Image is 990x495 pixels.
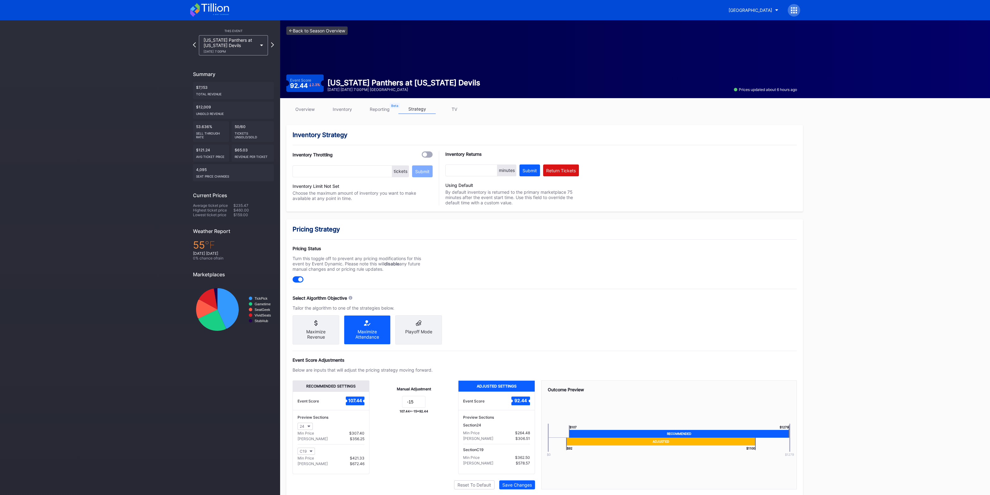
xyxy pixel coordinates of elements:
[349,329,386,340] div: Maximize Attendance
[293,226,797,233] div: Pricing Strategy
[193,29,274,33] div: This Event
[436,104,473,114] a: TV
[463,431,480,435] div: Min Price
[458,381,535,392] div: Adjusted Settings
[445,183,579,205] div: By default inventory is returned to the primary marketplace 75 minutes after the event start time...
[232,121,274,142] div: 50/60
[235,152,271,159] div: Revenue per ticket
[398,104,436,114] a: strategy
[196,152,226,159] div: Avg ticket price
[233,203,274,208] div: $235.47
[384,261,399,266] strong: disable
[463,399,485,403] div: Event Score
[415,169,429,174] div: Submit
[233,208,274,212] div: $460.00
[445,183,579,188] div: Using Default
[543,164,579,176] button: Return Tickets
[361,104,398,114] a: reporting
[293,131,797,139] div: Inventory Strategy
[205,239,215,251] span: ℉
[324,104,361,114] a: inventory
[193,164,274,181] div: 4,095
[293,295,347,301] div: Select Algorithm Objective
[499,480,535,489] button: Save Changes
[298,448,315,455] button: C19
[454,480,495,489] button: Reset To Default
[193,82,274,99] div: $7,153
[350,436,364,441] div: $356.25
[724,4,783,16] button: [GEOGRAPHIC_DATA]
[286,26,348,35] a: <-Back to Season Overview
[298,399,319,403] div: Event Score
[566,438,756,445] div: Adjusted
[400,329,437,334] div: Playoff Mode
[397,387,431,391] div: Manual Adjustment
[290,78,311,83] div: Event Score
[298,423,313,430] button: 24
[463,436,493,441] div: [PERSON_NAME]
[463,423,530,427] div: Section 24
[196,109,271,116] div: Unsold Revenue
[293,183,433,189] div: Inventory Limit Not Set
[196,90,271,96] div: Total Revenue
[193,121,229,142] div: 53.636%
[293,381,369,392] div: Recommended Settings
[293,152,333,157] div: Inventory Throttling
[293,246,433,251] div: Pricing Status
[193,239,274,251] div: 55
[193,203,233,208] div: Average ticket price
[293,357,797,363] div: Event Score Adjustments
[327,87,480,92] div: [DATE] [DATE] 7:00PM | [GEOGRAPHIC_DATA]
[463,455,480,460] div: Min Price
[193,271,274,278] div: Marketplaces
[746,445,756,450] div: $ 1100
[350,461,364,466] div: $672.46
[502,482,532,488] div: Save Changes
[463,447,530,452] div: Section C19
[523,168,537,173] div: Submit
[204,50,257,53] div: [DATE] 7:00PM
[515,436,530,441] div: $306.51
[515,455,530,460] div: $362.50
[193,102,274,119] div: $12,009
[233,212,274,217] div: $159.00
[298,456,314,460] div: Min Price
[293,190,433,201] div: Choose the maximum amount of inventory you want to make available at any point in time.
[569,425,577,430] div: $ 107
[546,168,576,173] div: Return Tickets
[298,415,364,420] div: Preview Sections
[463,461,493,465] div: [PERSON_NAME]
[566,445,572,450] div: $ 92
[193,228,274,234] div: Weather Report
[204,37,257,53] div: [US_STATE] Panthers at [US_STATE] Devils
[232,145,274,162] div: $65.03
[298,431,314,436] div: Min Price
[734,87,797,92] div: Prices updated about 6 hours ago
[350,456,364,460] div: $421.33
[778,453,800,456] div: $ 1279
[293,305,433,311] div: Tailor the algorithm to one of the strategies below.
[392,165,409,177] div: tickets
[457,482,491,488] div: Reset To Default
[400,409,428,413] div: 107.44 + -15 = 92.44
[729,7,772,13] div: [GEOGRAPHIC_DATA]
[193,71,274,77] div: Summary
[255,297,268,300] text: TickPick
[286,104,324,114] a: overview
[298,436,328,441] div: [PERSON_NAME]
[538,453,560,456] div: $0
[298,329,334,340] div: Maximize Revenue
[196,129,226,139] div: Sell Through Rate
[348,398,362,403] text: 107.44
[193,212,233,217] div: Lowest ticket price
[298,461,328,466] div: [PERSON_NAME]
[312,83,320,87] div: 2.3 %
[519,164,540,176] button: Submit
[193,208,233,212] div: Highest ticket price
[255,302,271,306] text: Gametime
[293,367,433,373] div: Below are inputs that will adjust the pricing strategy moving forward.
[327,78,480,87] div: [US_STATE] Panthers at [US_STATE] Devils
[255,313,271,317] text: VividSeats
[193,145,229,162] div: $121.24
[193,256,274,260] div: 0 % chance of rain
